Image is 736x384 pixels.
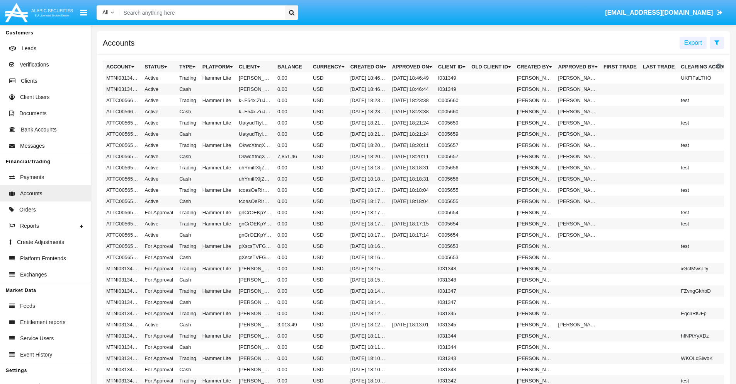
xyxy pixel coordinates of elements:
td: [PERSON_NAME] [555,95,600,106]
img: Logo image [4,1,74,24]
td: k-.F54x.ZuJvOMM [236,95,274,106]
td: tcoasOeRIrCCywg [236,184,274,196]
td: MTNI031345A1 [103,308,142,319]
td: ATTC005659AC1 [103,128,142,140]
td: [DATE] 18:16:42 [347,241,389,252]
td: USD [310,95,347,106]
input: Search [120,5,282,20]
span: Create Adjustments [17,238,64,246]
td: C005654 [435,218,469,229]
td: gnCrOEKpYuJzsYQ [236,229,274,241]
td: ATTC005654A2 [103,207,142,218]
td: For Approval [142,274,177,285]
td: C005659 [435,117,469,128]
td: For Approval [142,207,177,218]
td: Trading [176,207,199,218]
td: USD [310,241,347,252]
a: [EMAIL_ADDRESS][DOMAIN_NAME] [602,2,726,24]
td: Cash [176,274,199,285]
td: USD [310,84,347,95]
td: [PERSON_NAME] [555,196,600,207]
span: Accounts [20,189,42,198]
td: Trading [176,218,199,229]
td: [DATE] 18:17:14 [389,229,435,241]
td: USD [310,319,347,330]
th: Approved On [389,61,435,73]
td: [PERSON_NAME] [514,308,555,319]
td: For Approval [142,252,177,263]
td: [DATE] 18:18:04 [389,196,435,207]
td: 3,013.49 [274,319,310,330]
td: MTNI031347AC1 [103,297,142,308]
td: [DATE] 18:20:01 [347,151,389,162]
td: UatyudTtylHwpNu [236,128,274,140]
td: Active [142,196,177,207]
td: [PERSON_NAME] [236,285,274,297]
td: MTNI031345AC1 [103,319,142,330]
td: Trading [176,117,199,128]
th: Approved By [555,61,600,73]
th: Account [103,61,142,73]
td: Active [142,173,177,184]
td: [PERSON_NAME] [514,72,555,84]
td: [DATE] 18:18:31 [389,162,435,173]
td: Hammer Lite [199,218,236,229]
td: 0.00 [274,218,310,229]
td: ATTC005653AC1 [103,252,142,263]
td: [DATE] 18:20:11 [389,140,435,151]
th: Old Client Id [468,61,514,73]
td: Cash [176,196,199,207]
td: USD [310,72,347,84]
td: For Approval [142,297,177,308]
td: USD [310,184,347,196]
td: [PERSON_NAME] [555,184,600,196]
th: Last Trade [640,61,678,73]
td: Cash [176,319,199,330]
td: Trading [176,241,199,252]
td: [DATE] 18:21:24 [389,128,435,140]
h5: Accounts [103,40,134,46]
td: Trading [176,184,199,196]
span: Clients [21,77,37,85]
td: [PERSON_NAME] [514,207,555,218]
td: Trading [176,95,199,106]
td: ATTC005656A1 [103,162,142,173]
td: ATTC005653A1 [103,241,142,252]
td: [PERSON_NAME] [236,274,274,285]
td: C005660 [435,95,469,106]
td: USD [310,117,347,128]
td: USD [310,229,347,241]
td: [PERSON_NAME] [514,263,555,274]
td: USD [310,274,347,285]
td: I031349 [435,84,469,95]
td: [DATE] 18:18:24 [347,162,389,173]
td: [DATE] 18:18:31 [389,173,435,184]
td: Cash [176,128,199,140]
td: USD [310,297,347,308]
td: C005653 [435,252,469,263]
td: C005660 [435,106,469,117]
td: USD [310,151,347,162]
td: 0.00 [274,72,310,84]
td: C005656 [435,173,469,184]
td: MTNI031348A1 [103,263,142,274]
td: MTNI031349AC1 [103,84,142,95]
span: [EMAIL_ADDRESS][DOMAIN_NAME] [605,9,713,16]
th: Created By [514,61,555,73]
td: tcoasOeRIrCCywg [236,196,274,207]
td: 0.00 [274,252,310,263]
td: [PERSON_NAME] [514,252,555,263]
td: [DATE] 18:17:34 [347,207,389,218]
td: Active [142,184,177,196]
td: [DATE] 18:12:55 [347,319,389,330]
td: Cash [176,106,199,117]
td: [DATE] 18:18:23 [347,173,389,184]
td: gXscsTVFGkURRgH [236,241,274,252]
td: [PERSON_NAME] [555,72,600,84]
td: Hammer Lite [199,308,236,319]
td: Active [142,84,177,95]
td: [DATE] 18:17:47 [347,184,389,196]
td: Hammer Lite [199,263,236,274]
td: ATTC005655AC1 [103,196,142,207]
td: ATTC005657AC1 [103,151,142,162]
